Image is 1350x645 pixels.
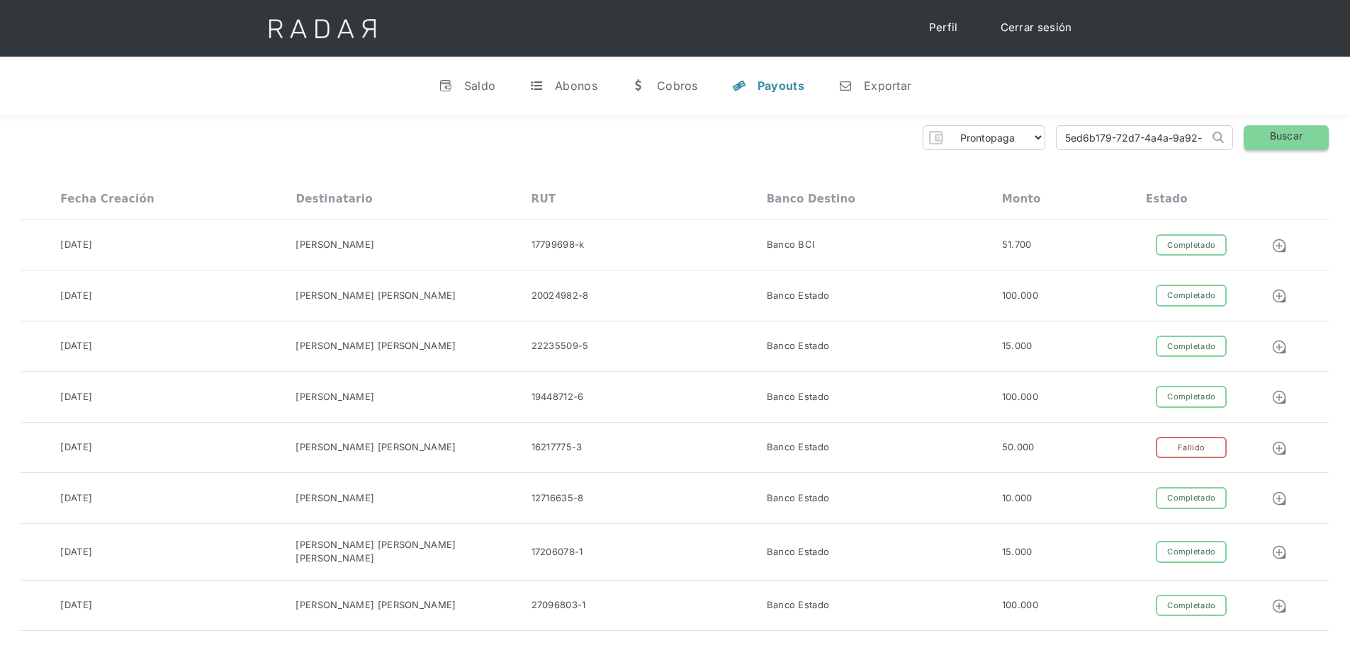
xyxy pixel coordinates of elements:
a: Cerrar sesión [986,14,1086,42]
div: [PERSON_NAME] [296,491,374,506]
div: Saldo [464,79,496,93]
div: Estado [1146,193,1188,205]
div: 15.000 [1002,545,1033,559]
div: Completado [1156,487,1227,509]
div: 17799698-k [531,238,585,252]
div: Payouts [758,79,804,93]
div: [DATE] [60,339,92,353]
div: Banco Estado [767,440,830,455]
div: Banco Estado [767,545,830,559]
div: [DATE] [60,289,92,303]
div: 16217775-3 [531,440,583,455]
a: Perfil [915,14,972,42]
div: 50.000 [1002,440,1035,455]
div: 22235509-5 [531,339,589,353]
div: 19448712-6 [531,390,584,404]
div: Banco Estado [767,598,830,612]
img: Detalle [1271,491,1287,506]
div: [PERSON_NAME] [PERSON_NAME] [296,289,456,303]
div: Completado [1156,285,1227,307]
div: Completado [1156,234,1227,256]
div: [DATE] [60,440,92,455]
div: w [631,79,646,93]
div: Completado [1156,595,1227,617]
img: Detalle [1271,339,1287,355]
div: y [732,79,746,93]
div: Banco Estado [767,491,830,506]
div: Fallido [1156,437,1227,459]
div: 12716635-8 [531,491,584,506]
div: 100.000 [1002,598,1038,612]
div: [DATE] [60,390,92,404]
div: RUT [531,193,556,205]
div: [DATE] [60,598,92,612]
div: [PERSON_NAME] [PERSON_NAME] [296,339,456,353]
div: [PERSON_NAME] [296,238,374,252]
div: Abonos [555,79,597,93]
div: Destinatario [296,193,372,205]
div: v [439,79,453,93]
div: 51.700 [1002,238,1032,252]
div: 100.000 [1002,289,1038,303]
div: Exportar [864,79,911,93]
a: Buscar [1244,125,1329,150]
div: 27096803-1 [531,598,586,612]
div: Monto [1002,193,1041,205]
div: [DATE] [60,238,92,252]
div: Cobros [657,79,698,93]
div: Banco Estado [767,390,830,404]
div: 20024982-8 [531,289,589,303]
div: [PERSON_NAME] [PERSON_NAME] [296,598,456,612]
img: Detalle [1271,598,1287,614]
div: [PERSON_NAME] [PERSON_NAME] [PERSON_NAME] [296,538,531,566]
img: Detalle [1271,288,1287,304]
div: Banco Estado [767,289,830,303]
div: Completado [1156,336,1227,358]
form: Form [923,125,1045,150]
div: [PERSON_NAME] [296,390,374,404]
div: 15.000 [1002,339,1033,353]
div: 100.000 [1002,390,1038,404]
div: n [838,79,853,93]
img: Detalle [1271,238,1287,253]
div: t [529,79,544,93]
div: 10.000 [1002,491,1033,506]
div: [DATE] [60,491,92,506]
div: Banco Estado [767,339,830,353]
div: Banco BCI [767,238,815,252]
div: Banco destino [767,193,855,205]
img: Detalle [1271,389,1287,405]
div: [DATE] [60,545,92,559]
div: Completado [1156,386,1227,408]
img: Detalle [1271,440,1287,456]
input: Busca por ID [1057,126,1209,149]
img: Detalle [1271,544,1287,560]
div: Completado [1156,541,1227,563]
div: 17206078-1 [531,545,583,559]
div: [PERSON_NAME] [PERSON_NAME] [296,440,456,455]
div: Fecha creación [60,193,154,205]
